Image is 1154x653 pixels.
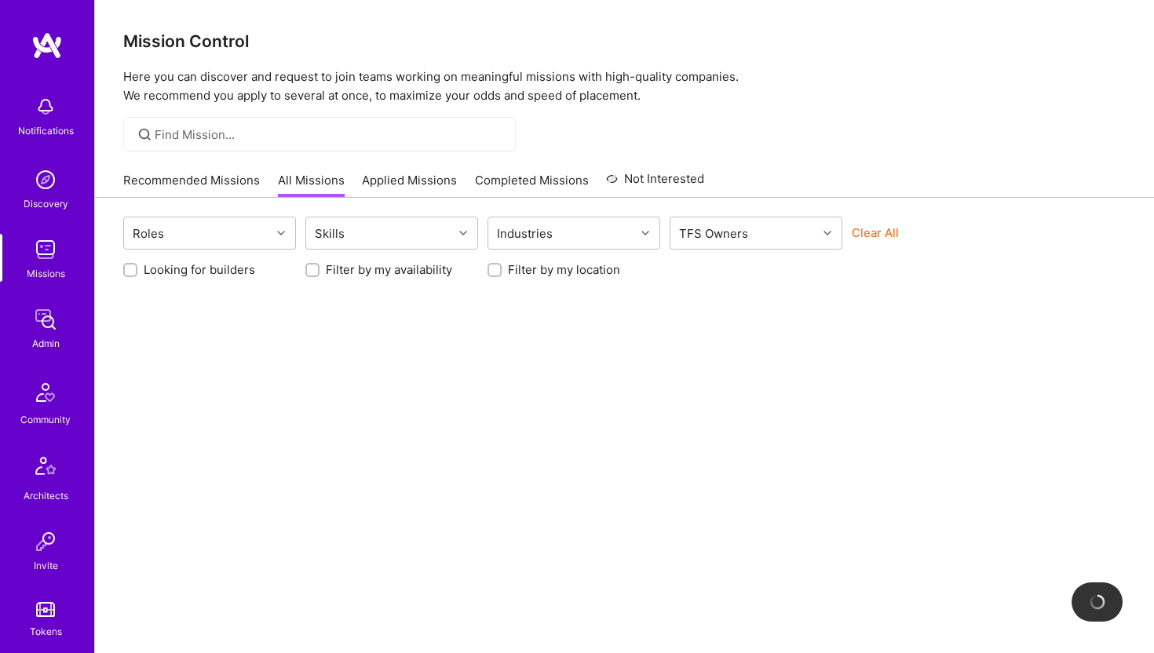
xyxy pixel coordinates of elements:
[475,172,589,198] a: Completed Missions
[326,261,452,278] label: Filter by my availability
[30,304,61,335] img: admin teamwork
[641,229,649,237] i: icon Chevron
[129,222,168,245] div: Roles
[606,170,704,198] a: Not Interested
[508,261,620,278] label: Filter by my location
[136,126,154,144] i: icon SearchGrey
[24,487,68,504] div: Architects
[123,31,1126,51] h3: Mission Control
[30,91,61,122] img: bell
[34,557,58,574] div: Invite
[36,602,55,617] img: tokens
[32,335,60,352] div: Admin
[30,526,61,557] img: Invite
[31,31,63,60] img: logo
[30,623,62,640] div: Tokens
[27,450,64,487] img: Architects
[24,195,68,212] div: Discovery
[278,172,345,198] a: All Missions
[123,172,260,198] a: Recommended Missions
[20,411,71,428] div: Community
[155,126,504,143] input: Find Mission...
[459,229,467,237] i: icon Chevron
[18,122,74,139] div: Notifications
[311,222,349,245] div: Skills
[675,222,752,245] div: TFS Owners
[123,67,1126,105] p: Here you can discover and request to join teams working on meaningful missions with high-quality ...
[27,374,64,411] img: Community
[30,234,61,265] img: teamwork
[493,222,557,245] div: Industries
[144,261,255,278] label: Looking for builders
[852,224,899,241] button: Clear All
[1086,591,1108,612] img: loading
[362,172,457,198] a: Applied Missions
[30,164,61,195] img: discovery
[277,229,285,237] i: icon Chevron
[824,229,831,237] i: icon Chevron
[27,265,65,282] div: Missions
